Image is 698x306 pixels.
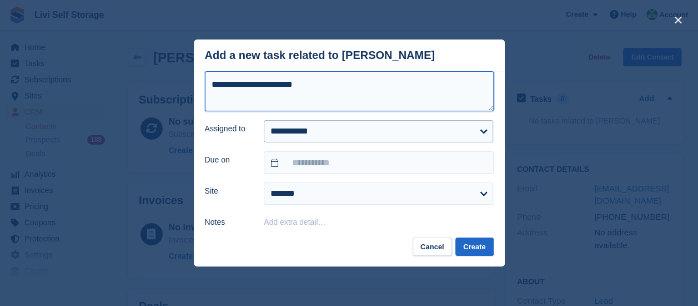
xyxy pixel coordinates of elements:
label: Due on [205,154,251,166]
label: Site [205,185,251,197]
button: Create [455,238,493,256]
button: close [669,11,687,29]
button: Add extra detail… [264,218,325,226]
div: Add a new task related to [PERSON_NAME] [205,49,435,62]
button: Cancel [413,238,452,256]
label: Assigned to [205,123,251,135]
label: Notes [205,216,251,228]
